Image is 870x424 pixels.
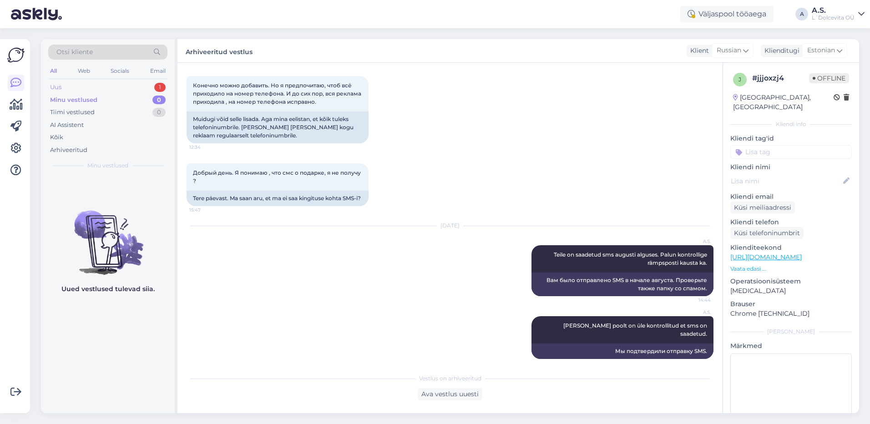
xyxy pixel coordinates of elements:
div: A.S. [812,7,855,14]
span: Vestlus on arhiveeritud [419,374,481,383]
p: Kliendi tag'id [730,134,852,143]
p: Brauser [730,299,852,309]
span: Russian [717,45,741,56]
div: Uus [50,83,61,92]
img: No chats [41,194,175,276]
a: [URL][DOMAIN_NAME] [730,253,802,261]
span: Offline [809,73,849,83]
span: Teile on saadetud sms augusti alguses. Palun kontrollige rämpsposti kausta ka. [554,251,708,266]
p: [MEDICAL_DATA] [730,286,852,296]
div: Klient [687,46,709,56]
div: Klienditugi [761,46,799,56]
div: A [795,8,808,20]
div: Мы подтвердили отправку SMS. [531,343,713,359]
div: Email [148,65,167,77]
p: Uued vestlused tulevad siia. [61,284,155,294]
div: Kliendi info [730,120,852,128]
div: Muidugi võid selle lisada. Aga mina eelistan, et kõik tuleks telefoninumbrile. [PERSON_NAME] [PER... [187,111,369,143]
div: AI Assistent [50,121,84,130]
div: Tiimi vestlused [50,108,95,117]
span: A.S. [677,309,711,316]
span: 12:34 [189,144,223,151]
span: Добрый день. Я понимаю , что смс о подарке, я не получу ? [193,169,362,184]
div: Web [76,65,92,77]
div: Küsi meiliaadressi [730,202,795,214]
p: Operatsioonisüsteem [730,277,852,286]
label: Arhiveeritud vestlus [186,45,253,57]
div: Ava vestlus uuesti [418,388,482,400]
p: Kliendi nimi [730,162,852,172]
div: 1 [154,83,166,92]
p: Klienditeekond [730,243,852,252]
div: [PERSON_NAME] [730,328,852,336]
span: j [738,76,741,83]
div: 0 [152,108,166,117]
span: Конечно можно добавить. Но я предпочитаю, чтоб всё приходило на номер телефона. И до сих пор, вся... [193,82,363,105]
span: Minu vestlused [87,162,128,170]
p: Märkmed [730,341,852,351]
div: Minu vestlused [50,96,97,105]
div: Kõik [50,133,63,142]
div: Küsi telefoninumbrit [730,227,804,239]
span: Estonian [807,45,835,56]
div: 0 [152,96,166,105]
div: Socials [109,65,131,77]
span: Otsi kliente [56,47,93,57]
span: [PERSON_NAME] poolt on üle kontrollitud et sms on saadetud. [563,322,708,337]
span: A.S. [677,238,711,245]
div: Arhiveeritud [50,146,87,155]
div: Вам было отправлено SMS в начале августа. Проверьте также папку со спамом. [531,273,713,296]
div: [GEOGRAPHIC_DATA], [GEOGRAPHIC_DATA] [733,93,834,112]
input: Lisa tag [730,145,852,159]
p: Kliendi telefon [730,217,852,227]
div: [DATE] [187,222,713,230]
input: Lisa nimi [731,176,841,186]
a: A.S.L´Dolcevita OÜ [812,7,865,21]
div: All [48,65,59,77]
p: Kliendi email [730,192,852,202]
div: L´Dolcevita OÜ [812,14,855,21]
div: # jjjoxzj4 [752,73,809,84]
span: 15:47 [189,207,223,213]
div: Väljaspool tööaega [680,6,774,22]
span: 14:44 [677,297,711,303]
p: Chrome [TECHNICAL_ID] [730,309,852,318]
p: Vaata edasi ... [730,265,852,273]
span: 14:44 [677,359,711,366]
img: Askly Logo [7,46,25,64]
div: Tere päevast. Ma saan aru, et ma ei saa kingituse kohta SMS-i? [187,191,369,206]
